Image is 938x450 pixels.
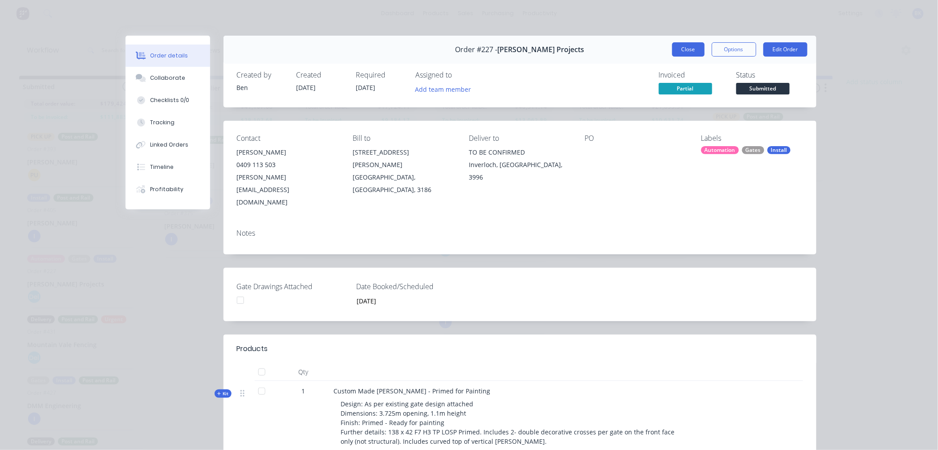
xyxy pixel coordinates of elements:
[353,134,455,143] div: Bill to
[237,83,286,92] div: Ben
[302,386,305,396] span: 1
[126,67,210,89] button: Collaborate
[353,146,455,171] div: [STREET_ADDRESS][PERSON_NAME]
[701,146,739,154] div: Automation
[296,71,345,79] div: Created
[126,178,210,200] button: Profitability
[150,52,188,60] div: Order details
[150,74,185,82] div: Collaborate
[150,96,189,104] div: Checklists 0/0
[150,141,188,149] div: Linked Orders
[277,363,330,381] div: Qty
[356,83,376,92] span: [DATE]
[237,134,339,143] div: Contact
[296,83,316,92] span: [DATE]
[357,281,468,292] label: Date Booked/Scheduled
[237,71,286,79] div: Created by
[469,146,571,159] div: TO BE CONFIRMED
[237,344,268,354] div: Products
[455,45,498,54] span: Order #227 -
[150,185,183,193] div: Profitability
[469,159,571,184] div: Inverloch, [GEOGRAPHIC_DATA], 3996
[469,146,571,184] div: TO BE CONFIRMEDInverloch, [GEOGRAPHIC_DATA], 3996
[701,134,803,143] div: Labels
[126,89,210,111] button: Checklists 0/0
[237,146,339,159] div: [PERSON_NAME]
[350,294,461,307] input: Enter date
[126,111,210,134] button: Tracking
[736,83,790,94] span: Submitted
[237,229,803,237] div: Notes
[126,45,210,67] button: Order details
[410,83,476,95] button: Add team member
[150,163,174,171] div: Timeline
[237,146,339,209] div: [PERSON_NAME]0409 113 503[PERSON_NAME][EMAIL_ADDRESS][DOMAIN_NAME]
[585,134,687,143] div: PO
[736,83,790,96] button: Submitted
[237,281,348,292] label: Gate Drawings Attached
[217,390,229,397] span: Kit
[742,146,764,154] div: Gates
[672,42,705,57] button: Close
[659,71,726,79] div: Invoiced
[712,42,756,57] button: Options
[126,134,210,156] button: Linked Orders
[237,171,339,209] div: [PERSON_NAME][EMAIL_ADDRESS][DOMAIN_NAME]
[659,83,712,94] span: Partial
[215,389,231,398] div: Kit
[416,71,505,79] div: Assigned to
[150,119,175,127] div: Tracking
[498,45,585,54] span: [PERSON_NAME] Projects
[334,387,491,395] span: Custom Made [PERSON_NAME] - Primed for Painting
[736,71,803,79] div: Status
[353,171,455,196] div: [GEOGRAPHIC_DATA], [GEOGRAPHIC_DATA], 3186
[356,71,405,79] div: Required
[767,146,791,154] div: Install
[469,134,571,143] div: Deliver to
[416,83,476,95] button: Add team member
[126,156,210,178] button: Timeline
[353,146,455,196] div: [STREET_ADDRESS][PERSON_NAME][GEOGRAPHIC_DATA], [GEOGRAPHIC_DATA], 3186
[237,159,339,171] div: 0409 113 503
[763,42,808,57] button: Edit Order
